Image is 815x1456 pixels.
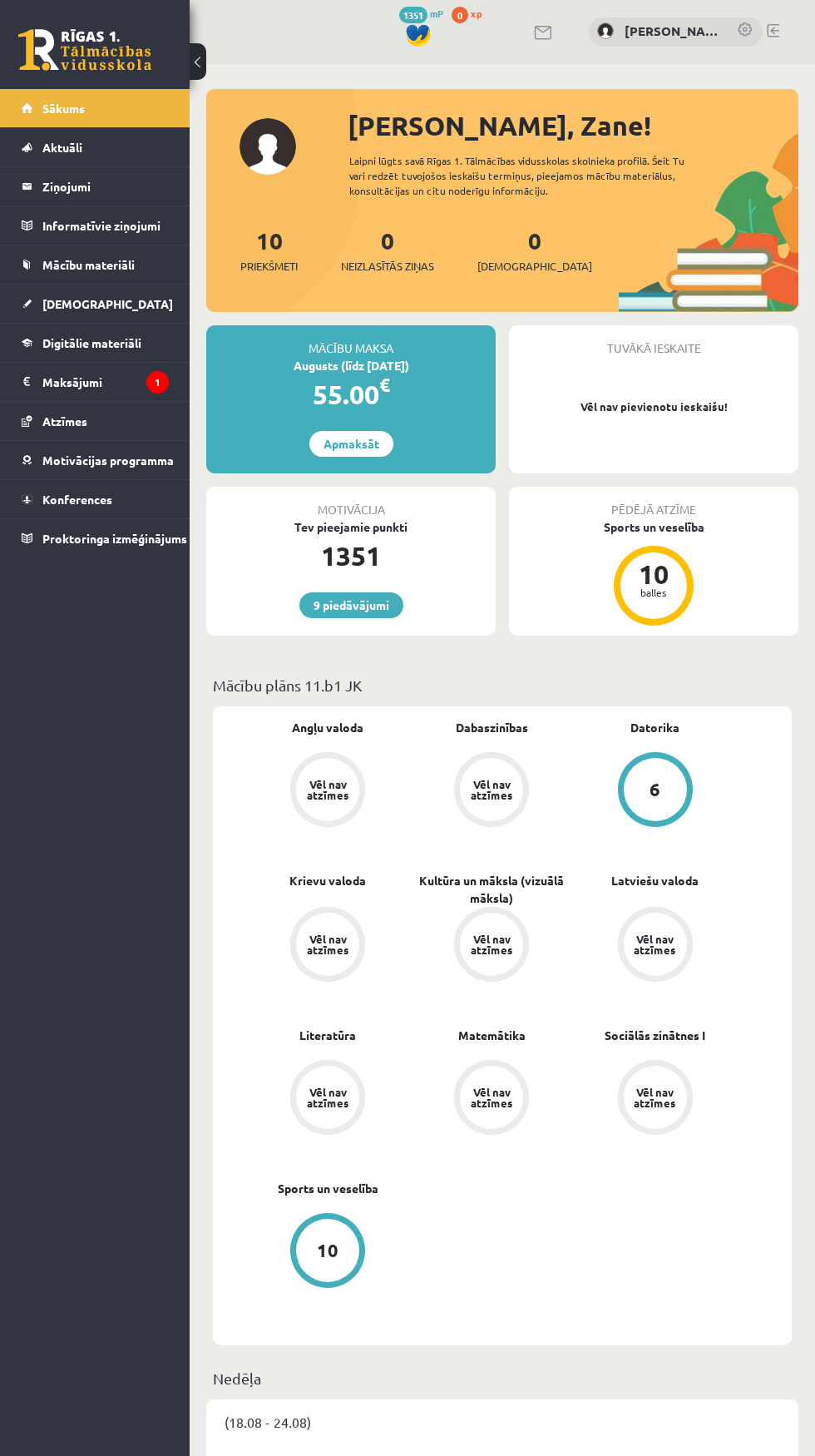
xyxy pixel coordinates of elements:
[458,1027,526,1044] a: Matemātika
[410,872,574,907] a: Kultūra un māksla (vizuālā māksla)
[240,258,298,275] span: Priekšmeti
[42,492,112,507] span: Konferences
[22,519,169,557] a: Proktoringa izmēģinājums
[630,719,679,736] a: Datorika
[468,1087,515,1108] div: Vēl nav atzīmes
[299,1027,356,1044] a: Literatūra
[22,402,169,440] a: Atzīmes
[341,258,434,275] span: Neizlasītās ziņas
[509,518,798,536] div: Sports un veselība
[22,89,169,127] a: Sākums
[349,153,704,198] div: Laipni lūgts savā Rīgas 1. Tālmācības vidusskolas skolnieka profilā. Šeit Tu vari redzēt tuvojošo...
[206,518,496,536] div: Tev pieejamie punkti
[206,357,496,374] div: Augusts (līdz [DATE])
[625,22,720,41] a: [PERSON_NAME]
[22,441,169,479] a: Motivācijas programma
[471,7,482,20] span: xp
[22,285,169,323] a: [DEMOGRAPHIC_DATA]
[509,518,798,628] a: Sports un veselība 10 balles
[42,296,173,311] span: [DEMOGRAPHIC_DATA]
[430,7,443,20] span: mP
[629,561,679,587] div: 10
[304,1087,351,1108] div: Vēl nav atzīmes
[42,531,187,546] span: Proktoringa izmēģinājums
[42,206,169,245] legend: Informatīvie ziņojumi
[452,7,490,20] a: 0 xp
[317,1241,338,1260] div: 10
[509,325,798,357] div: Tuvākā ieskaite
[379,373,390,397] span: €
[477,225,592,275] a: 0[DEMOGRAPHIC_DATA]
[309,431,393,457] a: Apmaksāt
[650,780,660,799] div: 6
[213,674,792,696] p: Mācību plāns 11.b1 JK
[213,1367,792,1389] p: Nedēļa
[206,487,496,518] div: Motivācija
[292,719,363,736] a: Angļu valoda
[410,907,574,985] a: Vēl nav atzīmes
[278,1180,378,1197] a: Sports un veselība
[18,29,151,71] a: Rīgas 1. Tālmācības vidusskola
[289,872,366,889] a: Krievu valoda
[348,106,798,146] div: [PERSON_NAME], Zane!
[246,1060,410,1138] a: Vēl nav atzīmes
[22,324,169,362] a: Digitālie materiāli
[22,363,169,401] a: Maksājumi1
[42,363,169,401] legend: Maksājumi
[206,325,496,357] div: Mācību maksa
[304,934,351,955] div: Vēl nav atzīmes
[629,587,679,597] div: balles
[246,907,410,985] a: Vēl nav atzīmes
[42,101,85,116] span: Sākums
[573,1060,737,1138] a: Vēl nav atzīmes
[22,206,169,245] a: Informatīvie ziņojumi
[597,22,614,39] img: Zane Feldmane
[468,779,515,800] div: Vēl nav atzīmes
[42,453,174,468] span: Motivācijas programma
[632,1087,679,1108] div: Vēl nav atzīmes
[206,536,496,576] div: 1351
[399,7,427,23] span: 1351
[468,934,515,955] div: Vēl nav atzīmes
[22,480,169,518] a: Konferences
[146,371,169,394] i: 1
[509,487,798,518] div: Pēdējā atzīme
[632,934,679,955] div: Vēl nav atzīmes
[399,7,443,20] a: 1351 mP
[42,414,87,428] span: Atzīmes
[42,140,82,155] span: Aktuāli
[42,257,135,272] span: Mācību materiāli
[206,1399,798,1444] div: (18.08 - 24.08)
[299,592,403,618] a: 9 piedāvājumi
[573,752,737,830] a: 6
[240,225,298,275] a: 10Priekšmeti
[22,167,169,206] a: Ziņojumi
[304,779,351,800] div: Vēl nav atzīmes
[246,752,410,830] a: Vēl nav atzīmes
[22,128,169,166] a: Aktuāli
[410,1060,574,1138] a: Vēl nav atzīmes
[341,225,434,275] a: 0Neizlasītās ziņas
[456,719,528,736] a: Dabaszinības
[573,907,737,985] a: Vēl nav atzīmes
[22,245,169,284] a: Mācību materiāli
[452,7,468,23] span: 0
[410,752,574,830] a: Vēl nav atzīmes
[206,374,496,414] div: 55.00
[246,1213,410,1291] a: 10
[42,167,169,206] legend: Ziņojumi
[611,872,699,889] a: Latviešu valoda
[477,258,592,275] span: [DEMOGRAPHIC_DATA]
[517,399,790,415] p: Vēl nav pievienotu ieskaišu!
[605,1027,705,1044] a: Sociālās zinātnes I
[42,335,141,350] span: Digitālie materiāli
